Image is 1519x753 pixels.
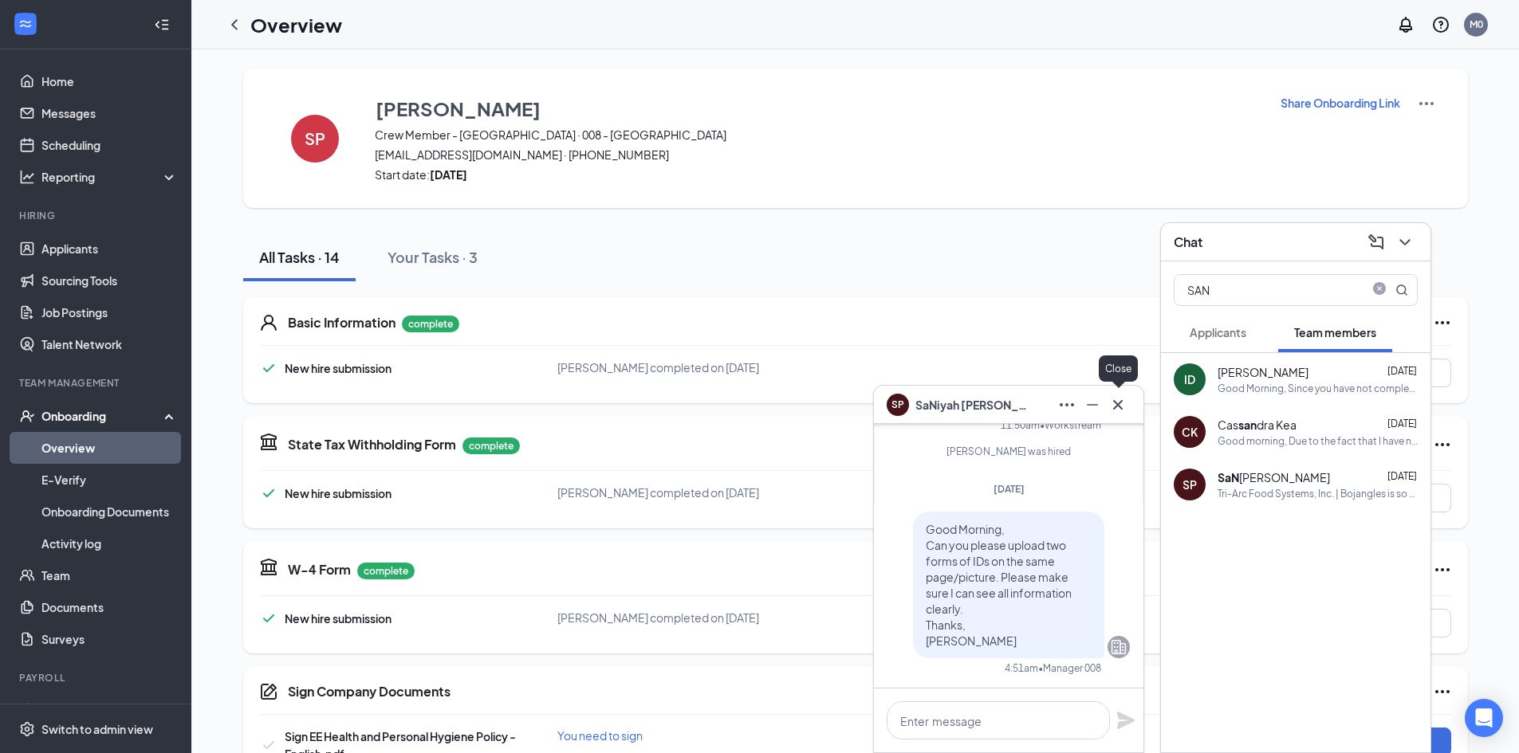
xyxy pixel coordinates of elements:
[1392,229,1418,255] button: ChevronDown
[1218,469,1330,485] div: [PERSON_NAME]
[259,359,278,378] svg: Checkmark
[275,94,355,182] button: SP
[41,591,178,623] a: Documents
[1395,284,1408,296] svg: MagnifyingGlass
[1431,15,1450,34] svg: QuestionInfo
[305,133,325,144] h4: SP
[1433,682,1452,701] svg: Ellipses
[259,557,278,576] svg: TaxGovernmentIcon
[1190,325,1246,339] span: Applicants
[915,396,1027,414] span: SaNiyah [PERSON_NAME]
[1367,233,1386,252] svg: ComposeMessage
[375,167,1260,182] span: Start date:
[41,328,178,360] a: Talent Network
[1005,661,1038,675] div: 4:51am
[41,496,178,527] a: Onboarding Documents
[1083,395,1102,414] svg: Minimize
[19,721,35,737] svg: Settings
[1105,392,1131,418] button: Cross
[887,445,1130,458] div: [PERSON_NAME] was hired
[41,623,178,655] a: Surveys
[1040,418,1101,432] span: • Workstream
[402,316,459,332] p: complete
[1370,282,1389,298] span: close-circle
[285,611,392,626] span: New hire submission
[357,563,415,579] p: complete
[154,17,170,33] svg: Collapse
[41,97,178,129] a: Messages
[259,609,278,628] svg: Checkmark
[388,247,478,267] div: Your Tasks · 3
[1175,275,1364,305] input: Search team member
[1057,395,1076,414] svg: Ellipses
[288,683,451,700] h5: Sign Company Documents
[259,313,278,332] svg: User
[557,360,759,375] span: [PERSON_NAME] completed on [DATE]
[41,721,153,737] div: Switch to admin view
[1281,95,1400,111] p: Share Onboarding Link
[1218,382,1418,395] div: Good Morning, Since you have not completed your onboarding I will be terminating you from the hir...
[1396,15,1415,34] svg: Notifications
[430,167,467,182] strong: [DATE]
[1238,418,1257,432] b: san
[994,483,1025,495] span: [DATE]
[225,15,244,34] svg: ChevronLeft
[1387,470,1417,482] span: [DATE]
[1433,313,1452,332] svg: Ellipses
[1116,711,1135,730] svg: Plane
[1099,355,1138,382] div: Close
[19,209,175,222] div: Hiring
[557,485,759,500] span: [PERSON_NAME] completed on [DATE]
[41,559,178,591] a: Team
[1370,282,1389,295] span: close-circle
[1433,560,1452,579] svg: Ellipses
[1183,477,1197,492] div: SP
[259,432,278,451] svg: TaxGovernmentIcon
[1465,699,1503,737] div: Open Intercom Messenger
[285,361,392,375] span: New hire submission
[1001,418,1040,432] div: 11:50am
[41,65,178,97] a: Home
[1387,418,1417,429] span: [DATE]
[18,16,33,32] svg: WorkstreamLogo
[19,408,35,424] svg: UserCheck
[1109,637,1128,657] svg: Company
[1395,233,1415,252] svg: ChevronDown
[41,464,178,496] a: E-Verify
[375,94,1260,123] button: [PERSON_NAME]
[1218,487,1418,500] div: Tri-Arc Food Systems, Inc. | Bojangles is so excited for you to join our team! Do you know anyone...
[375,127,1260,143] span: Crew Member - [GEOGRAPHIC_DATA] · 008 - [GEOGRAPHIC_DATA]
[250,11,342,38] h1: Overview
[1080,392,1105,418] button: Minimize
[19,169,35,185] svg: Analysis
[259,682,278,701] svg: CompanyDocumentIcon
[41,296,178,328] a: Job Postings
[288,561,351,578] h5: W-4 Form
[1364,229,1389,255] button: ComposeMessage
[41,265,178,296] a: Sourcing Tools
[1038,661,1101,675] span: • Manager 008
[41,695,178,727] a: PayrollCrown
[1294,325,1376,339] span: Team members
[375,147,1260,163] span: [EMAIL_ADDRESS][DOMAIN_NAME] · [PHONE_NUMBER]
[926,522,1072,648] span: Good Morning, Can you please upload two forms of IDs on the same page/picture. Please make sure I...
[1218,434,1418,448] div: Good morning, Due to the fact that I have not received your IDs I have to close your application....
[1218,417,1297,433] div: Cas dra Kea
[376,95,541,122] h3: [PERSON_NAME]
[1174,233,1202,251] h3: Chat
[41,408,164,424] div: Onboarding
[288,436,456,453] h5: State Tax Withholding Form
[41,527,178,559] a: Activity log
[41,233,178,265] a: Applicants
[557,728,955,743] div: You need to sign
[41,169,179,185] div: Reporting
[19,671,175,684] div: Payroll
[19,376,175,390] div: Team Management
[1387,365,1417,377] span: [DATE]
[1054,392,1080,418] button: Ellipses
[288,314,395,331] h5: Basic Information
[259,484,278,503] svg: Checkmark
[1182,424,1198,440] div: CK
